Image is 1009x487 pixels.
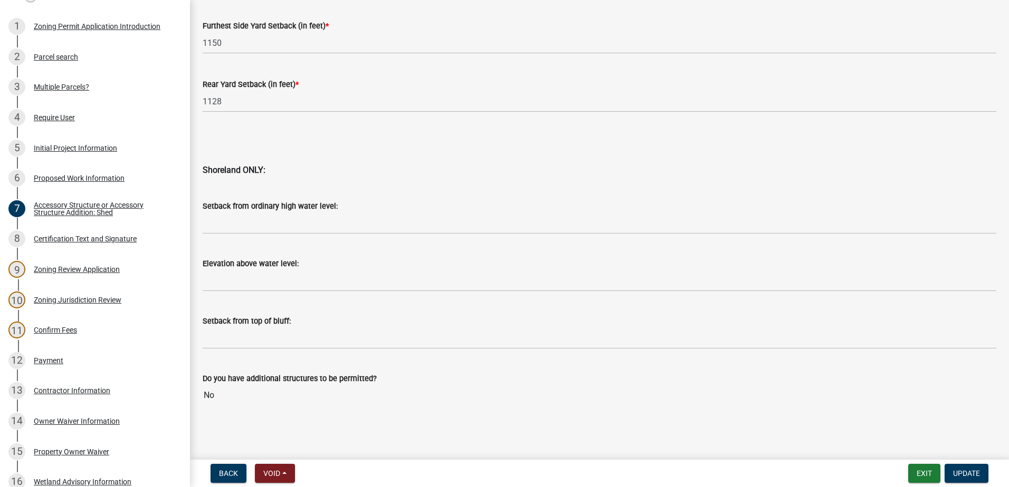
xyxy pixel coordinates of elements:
span: Update [953,469,980,478]
div: Zoning Permit Application Introduction [34,23,160,30]
div: Confirm Fees [34,326,77,334]
button: Update [945,464,988,483]
span: Back [219,469,238,478]
strong: Shoreland ONLY: [203,165,265,175]
div: 3 [8,79,25,95]
div: 2 [8,48,25,65]
div: Parcel search [34,53,78,61]
div: 9 [8,261,25,278]
div: Accessory Structure or Accessory Structure Addition: Shed [34,201,173,216]
div: 6 [8,170,25,187]
div: 13 [8,382,25,399]
div: Payment [34,357,63,364]
div: Property Owner Waiver [34,448,109,455]
div: Zoning Review Application [34,266,120,273]
div: 7 [8,200,25,217]
label: Setback from ordinary high water level: [203,203,338,210]
div: Wetland Advisory Information [34,478,131,485]
label: Rear Yard Setback (in feet) [203,81,299,89]
div: Zoning Jurisdiction Review [34,296,121,304]
label: Elevation above water level: [203,260,299,268]
button: Exit [908,464,940,483]
div: 12 [8,352,25,369]
div: 14 [8,413,25,430]
span: Void [263,469,280,478]
div: 1 [8,18,25,35]
button: Back [211,464,246,483]
div: Owner Waiver Information [34,417,120,425]
div: 4 [8,109,25,126]
button: Void [255,464,295,483]
div: Multiple Parcels? [34,83,89,91]
label: Furthest Side Yard Setback (in feet) [203,23,329,30]
div: Contractor Information [34,387,110,394]
div: 10 [8,291,25,308]
label: Setback from top of bluff: [203,318,291,325]
div: Proposed Work Information [34,174,125,182]
div: 11 [8,322,25,338]
div: Initial Project Information [34,144,117,152]
div: 8 [8,230,25,247]
div: Require User [34,114,75,121]
label: Do you have additional structures to be permitted? [203,375,377,383]
div: 15 [8,443,25,460]
div: 5 [8,140,25,157]
div: Certification Text and Signature [34,235,137,242]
